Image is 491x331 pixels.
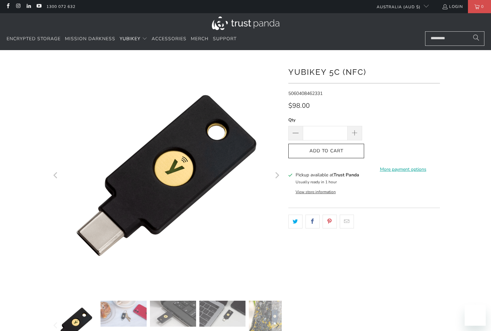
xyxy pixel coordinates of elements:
span: Add to Cart [295,148,357,154]
span: $98.00 [288,101,310,110]
span: Merch [191,36,209,42]
span: 5060408462331 [288,90,323,97]
a: Accessories [152,31,187,47]
a: YubiKey 5C (NFC) - Trust Panda [51,60,282,291]
iframe: Button to launch messaging window [465,305,486,326]
a: Share this on Facebook [305,215,320,228]
a: 1300 072 632 [46,3,75,10]
a: Trust Panda Australia on Instagram [15,4,21,9]
small: Usually ready in 1 hour [296,179,337,185]
img: YubiKey 5C (NFC) - Trust Panda [150,301,196,327]
a: Email this to a friend [340,215,354,228]
a: More payment options [366,166,440,173]
button: Previous [51,60,61,291]
a: Encrypted Storage [7,31,61,47]
img: Trust Panda Australia [212,16,279,30]
a: Trust Panda Australia on Facebook [5,4,11,9]
a: Merch [191,31,209,47]
a: Trust Panda Australia on YouTube [36,4,42,9]
span: YubiKey [120,36,140,42]
input: Search... [425,31,484,46]
img: YubiKey 5C (NFC) - Trust Panda [199,301,245,327]
h3: Pickup available at [296,171,359,178]
nav: Translation missing: en.navigation.header.main_nav [7,31,237,47]
a: Mission Darkness [65,31,115,47]
button: Next [272,60,282,291]
summary: YubiKey [120,31,147,47]
h1: YubiKey 5C (NFC) [288,65,440,78]
button: Search [468,31,484,46]
img: YubiKey 5C (NFC) - Trust Panda [101,301,147,327]
button: View store information [296,189,336,195]
a: Support [213,31,237,47]
b: Trust Panda [333,172,359,178]
span: Mission Darkness [65,36,115,42]
span: Support [213,36,237,42]
span: Accessories [152,36,187,42]
label: Qty [288,116,362,124]
a: Trust Panda Australia on LinkedIn [26,4,31,9]
a: Login [442,3,463,10]
button: Add to Cart [288,144,364,159]
a: Share this on Twitter [288,215,303,228]
a: Share this on Pinterest [323,215,337,228]
span: Encrypted Storage [7,36,61,42]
